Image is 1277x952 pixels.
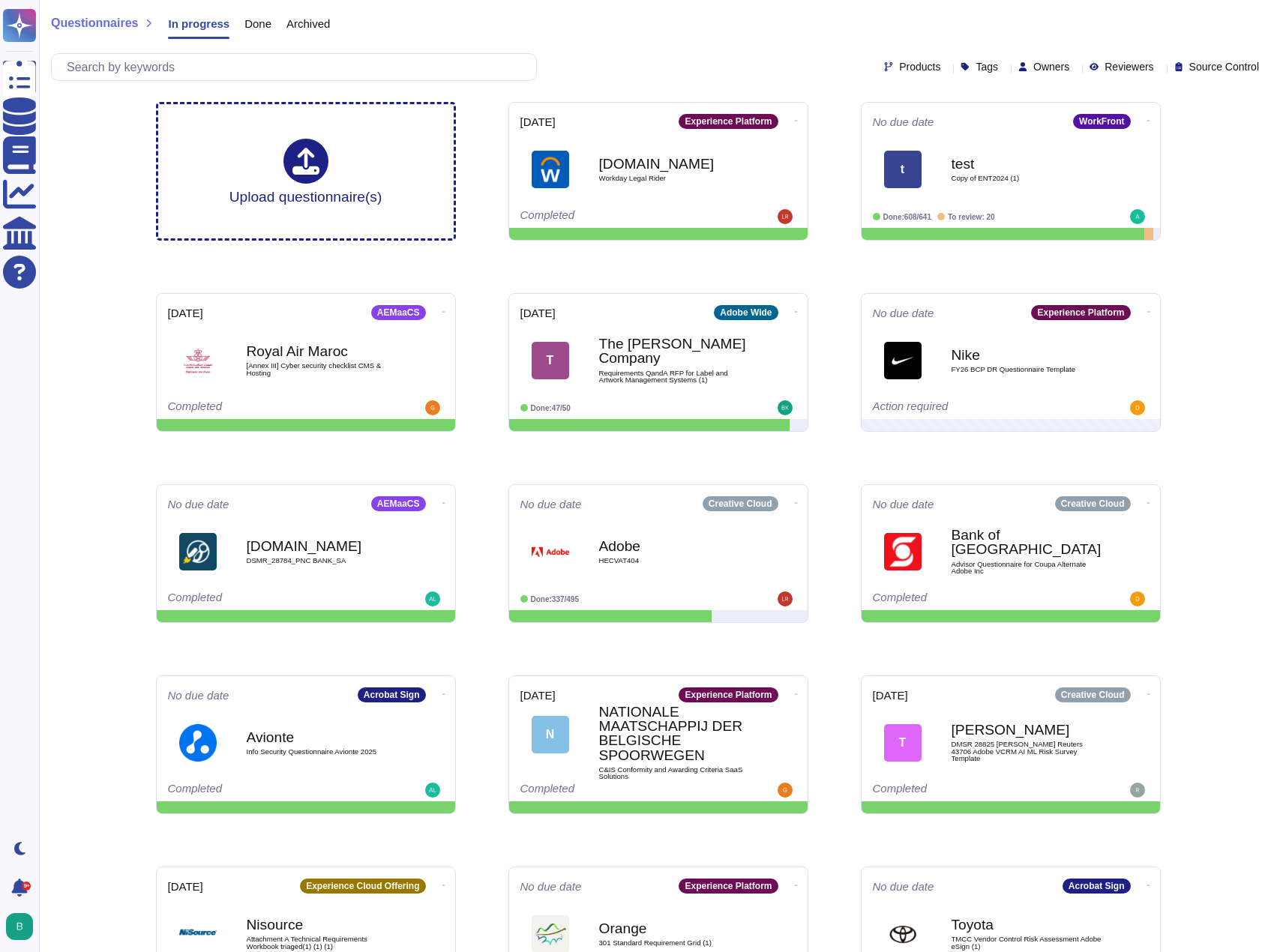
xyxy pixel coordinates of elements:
span: [DATE] [520,116,556,127]
span: Workday Legal Rider [599,175,749,182]
span: Products [899,61,940,72]
img: user [1130,209,1145,224]
div: Adobe Wide [714,305,778,320]
div: Acrobat Sign [358,687,426,702]
span: DMSR 28825 [PERSON_NAME] Reuters 43706 Adobe VCRM AI ML Risk Survey Template [952,741,1102,762]
img: Logo [532,533,569,570]
b: Adobe [599,539,749,553]
span: Advisor Questionnaire for Coupa Alternate Adobe Inc [952,561,1102,575]
div: t [884,151,922,188]
div: Completed [520,783,704,798]
img: user [778,783,793,798]
div: WorkFront [1073,114,1130,129]
span: Done: 337/495 [531,595,580,603]
span: Tags [976,61,998,72]
span: In progress [168,18,229,29]
b: [DOMAIN_NAME] [599,157,749,171]
b: Royal Air Maroc [247,344,397,358]
span: 301 Standard Requirement Grid (1) [599,939,749,947]
img: user [425,591,440,606]
div: Experience Platform [1031,305,1130,320]
b: Avionte [247,730,397,744]
div: Completed [873,783,1057,798]
span: Copy of ENT2024 (1) [952,175,1102,182]
span: To review: 20 [948,213,995,221]
span: HECVAT404 [599,557,749,564]
span: TMCC Vendor Control Risk Assessment Adobe eSign (1) [952,936,1102,950]
img: Logo [532,151,569,188]
div: AEMaaCS [371,496,426,511]
span: No due date [168,690,229,701]
div: AEMaaCS [371,305,426,320]
div: Creative Cloud [1055,687,1131,702]
b: test [952,157,1102,171]
span: Done: 608/641 [883,213,932,221]
b: [DOMAIN_NAME] [247,539,397,553]
span: [DATE] [520,307,556,319]
img: user [425,783,440,798]
span: Source Control [1189,61,1259,72]
span: Attachment A Technical Requirements Workbook triaged(1) (1) (1) [247,936,397,950]
div: Action required [873,400,1057,415]
span: [DATE] [873,690,908,701]
div: Completed [873,591,1057,606]
span: No due date [520,881,582,892]
div: Creative Cloud [1055,496,1131,511]
b: Toyota [952,918,1102,932]
b: [PERSON_NAME] [952,723,1102,737]
div: Creative Cloud [703,496,778,511]
span: Requirements QandA RFP for Label and Artwork Management Systems (1) [599,370,749,384]
b: Orange [599,921,749,936]
span: Archived [286,18,330,29]
img: user [778,400,793,415]
b: Bank of [GEOGRAPHIC_DATA] [952,528,1102,556]
div: Completed [168,400,352,415]
span: Owners [1033,61,1069,72]
div: 9+ [22,882,31,891]
img: user [778,591,793,606]
div: Completed [168,783,352,798]
div: Experience Platform [679,879,778,894]
div: Upload questionnaire(s) [229,139,382,204]
img: Logo [884,342,922,379]
img: user [425,400,440,415]
img: user [778,209,793,224]
img: user [1130,783,1145,798]
img: Logo [884,533,922,570]
b: NATIONALE MAATSCHAPPIJ DER BELGISCHE SPOORWEGEN [599,705,749,762]
span: [DATE] [520,690,556,701]
span: Reviewers [1105,61,1153,72]
span: No due date [873,498,934,510]
div: Experience Platform [679,687,778,702]
span: No due date [168,498,229,510]
span: Questionnaires [51,17,138,29]
button: user [3,910,43,943]
div: N [532,716,569,753]
span: [DATE] [168,307,203,319]
div: Experience Cloud Offering [300,879,425,894]
b: Nike [952,348,1102,362]
span: Done [244,18,271,29]
img: Logo [179,342,217,379]
div: Completed [168,591,352,606]
span: C&IS Conformity and Awarding Criteria SaaS Solutions [599,766,749,780]
span: No due date [873,881,934,892]
img: user [6,913,33,940]
b: The [PERSON_NAME] Company [599,337,749,365]
span: No due date [520,498,582,510]
div: Acrobat Sign [1063,879,1131,894]
img: user [1130,400,1145,415]
img: Logo [179,533,217,570]
span: [DATE] [168,881,203,892]
img: user [1130,591,1145,606]
b: Nisource [247,918,397,932]
span: [Annex III] Cyber security checklist CMS & Hosting [247,362,397,376]
div: T [884,724,922,762]
div: Completed [520,209,704,224]
span: No due date [873,307,934,319]
span: DSMR_28784_PNC BANK_SA [247,557,397,564]
input: Search by keywords [59,54,536,80]
span: Info Security Questionnaire Avionte 2025 [247,748,397,756]
div: T [532,342,569,379]
span: No due date [873,116,934,127]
